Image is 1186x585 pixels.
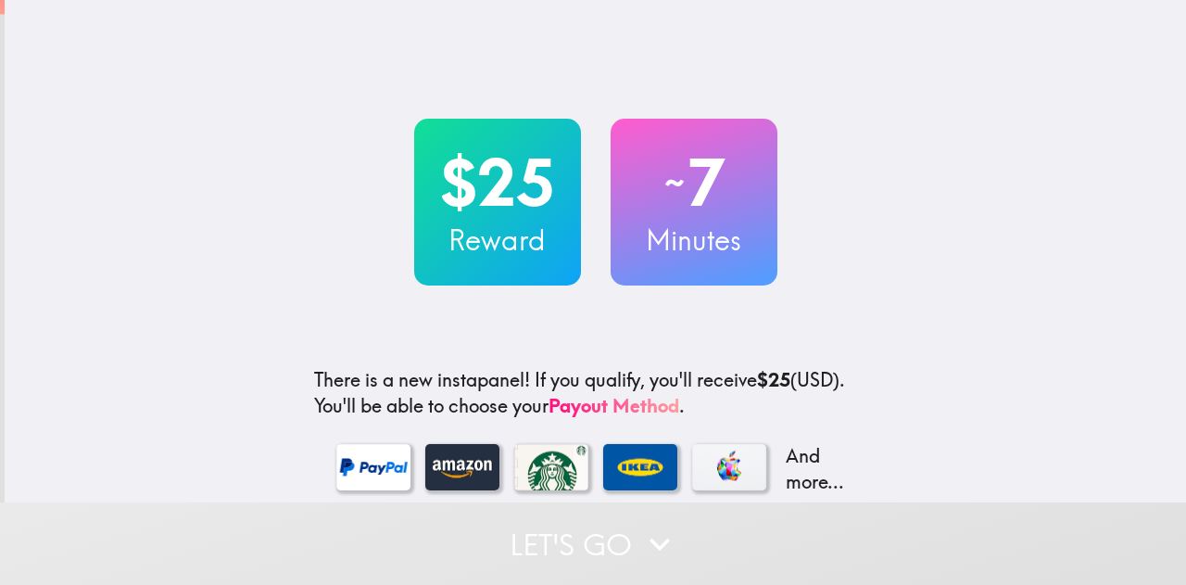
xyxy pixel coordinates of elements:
h2: 7 [611,145,777,221]
span: There is a new instapanel! [314,368,530,391]
a: Payout Method [549,394,679,417]
b: $25 [757,368,790,391]
span: ~ [662,155,688,210]
p: And more... [781,443,855,495]
h3: Reward [414,221,581,260]
p: If you qualify, you'll receive (USD) . You'll be able to choose your . [314,367,877,419]
h2: $25 [414,145,581,221]
h3: Minutes [611,221,777,260]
